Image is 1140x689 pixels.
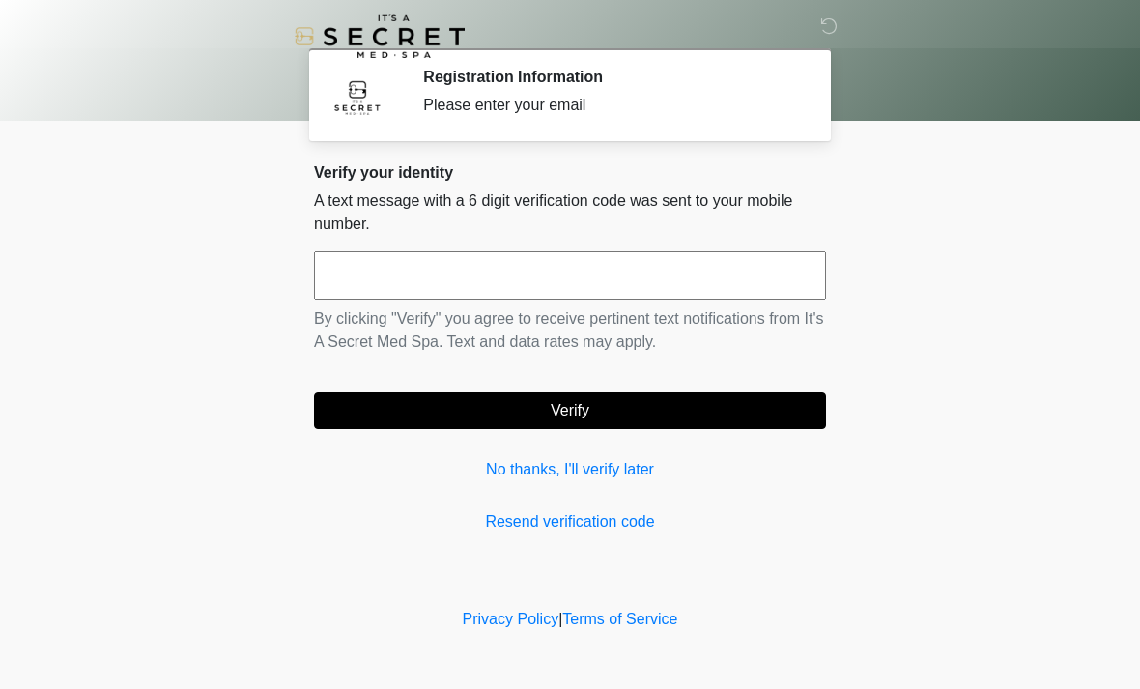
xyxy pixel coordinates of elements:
[314,392,826,429] button: Verify
[562,611,677,627] a: Terms of Service
[423,68,797,86] h2: Registration Information
[423,94,797,117] div: Please enter your email
[558,611,562,627] a: |
[314,307,826,354] p: By clicking "Verify" you agree to receive pertinent text notifications from It's A Secret Med Spa...
[314,163,826,182] h2: Verify your identity
[328,68,386,126] img: Agent Avatar
[295,14,465,58] img: It's A Secret Med Spa Logo
[314,458,826,481] a: No thanks, I'll verify later
[314,510,826,533] a: Resend verification code
[463,611,559,627] a: Privacy Policy
[314,189,826,236] p: A text message with a 6 digit verification code was sent to your mobile number.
